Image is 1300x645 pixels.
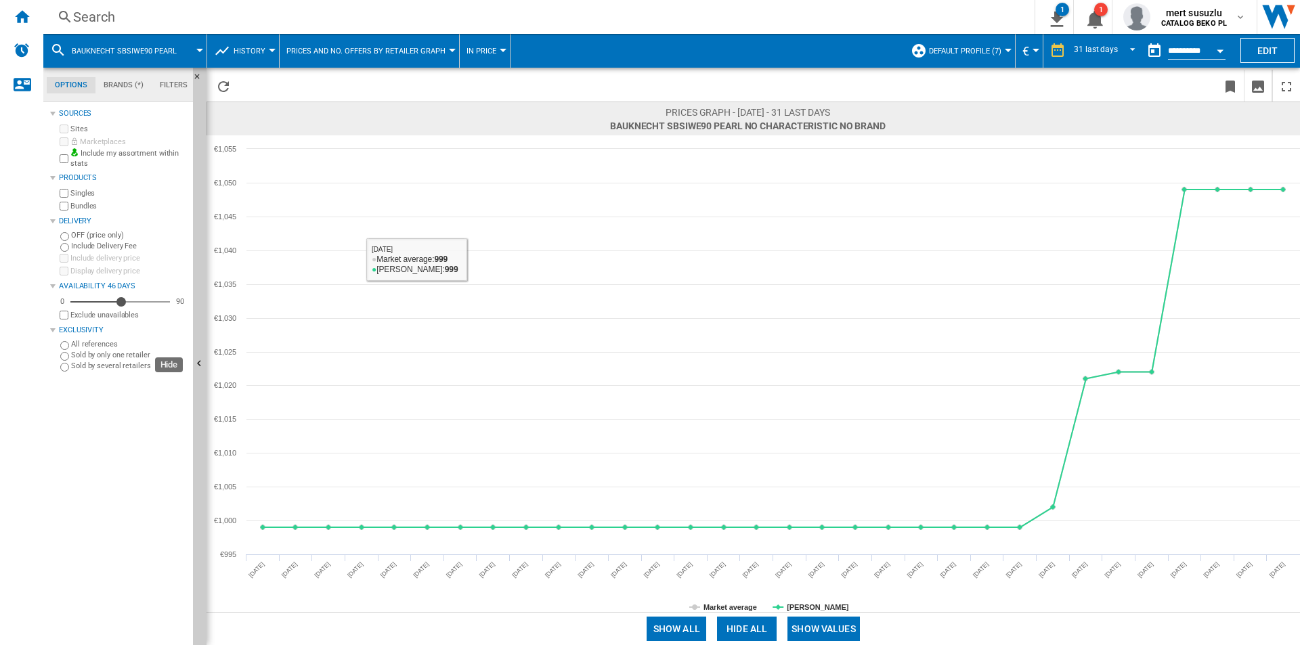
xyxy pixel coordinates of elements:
[70,124,188,134] label: Sites
[1056,3,1069,16] div: 1
[544,560,562,579] tspan: [DATE]
[60,137,68,146] input: Marketplaces
[1074,45,1118,54] div: 31 last days
[70,201,188,211] label: Bundles
[774,560,792,579] tspan: [DATE]
[286,34,452,68] button: Prices and No. offers by retailer graph
[1161,19,1227,28] b: CATALOG BEKO PL
[247,560,265,579] tspan: [DATE]
[467,34,503,68] button: In price
[72,34,190,68] button: BAUKNECHT SBSIWE90 PEARL
[152,77,196,93] md-tab-item: Filters
[57,296,68,307] div: 0
[59,173,188,183] div: Products
[70,137,188,147] label: Marketplaces
[60,254,68,263] input: Include delivery price
[214,348,236,356] tspan: €1,025
[59,216,188,227] div: Delivery
[214,516,236,525] tspan: €1,000
[1022,34,1036,68] button: €
[214,145,236,153] tspan: €1,055
[70,253,188,263] label: Include delivery price
[95,77,152,93] md-tab-item: Brands (*)
[807,560,825,579] tspan: [DATE]
[60,189,68,198] input: Singles
[60,150,68,167] input: Include my assortment within stats
[346,560,364,579] tspan: [DATE]
[873,560,891,579] tspan: [DATE]
[717,617,777,641] button: Hide all
[234,34,272,68] button: History
[71,350,188,360] label: Sold by only one retailer
[1141,37,1168,64] button: md-calendar
[313,560,332,579] tspan: [DATE]
[929,47,1001,55] span: Default profile (7)
[210,70,237,102] button: Reload
[610,119,886,133] span: BAUKNECHT SBSIWE90 PEARL No characteristic No brand
[71,339,188,349] label: All references
[1208,37,1232,61] button: Open calendar
[906,560,924,579] tspan: [DATE]
[286,47,446,55] span: Prices and No. offers by retailer graph
[70,266,188,276] label: Display delivery price
[1217,70,1244,102] button: Bookmark this report
[1202,560,1221,579] tspan: [DATE]
[60,363,69,372] input: Sold by several retailers
[60,311,68,319] input: Display delivery price
[234,47,265,55] span: History
[647,617,706,641] button: Show all
[911,34,1008,68] div: Default profile (7)
[214,381,236,389] tspan: €1,020
[840,560,859,579] tspan: [DATE]
[60,232,69,241] input: OFF (price only)
[787,603,848,611] tspan: [PERSON_NAME]
[220,550,236,558] tspan: €995
[478,560,496,579] tspan: [DATE]
[47,77,95,93] md-tab-item: Options
[1070,560,1089,579] tspan: [DATE]
[59,281,188,292] div: Availability 46 Days
[467,47,496,55] span: In price
[70,295,170,309] md-slider: Availability
[60,202,68,210] input: Bundles
[1136,560,1154,579] tspan: [DATE]
[1094,3,1108,16] div: 1
[60,352,69,361] input: Sold by only one retailer
[1104,560,1122,579] tspan: [DATE]
[70,148,188,169] label: Include my assortment within stats
[73,7,999,26] div: Search
[214,179,236,187] tspan: €1,050
[929,34,1008,68] button: Default profile (7)
[676,560,694,579] tspan: [DATE]
[14,42,30,58] img: alerts-logo.svg
[214,213,236,221] tspan: €1,045
[412,560,431,579] tspan: [DATE]
[214,483,236,491] tspan: €1,005
[214,280,236,288] tspan: €1,035
[71,230,188,240] label: OFF (price only)
[511,560,529,579] tspan: [DATE]
[708,560,727,579] tspan: [DATE]
[1268,560,1286,579] tspan: [DATE]
[972,560,990,579] tspan: [DATE]
[445,560,463,579] tspan: [DATE]
[50,34,200,68] div: BAUKNECHT SBSIWE90 PEARL
[1235,560,1253,579] tspan: [DATE]
[59,325,188,336] div: Exclusivity
[214,246,236,254] tspan: €1,040
[1005,560,1023,579] tspan: [DATE]
[60,125,68,133] input: Sites
[70,148,79,156] img: mysite-bg-18x18.png
[60,341,69,350] input: All references
[1022,44,1029,58] span: €
[60,267,68,275] input: Display delivery price
[610,106,886,119] span: Prices graph - [DATE] - 31 last days
[214,449,236,457] tspan: €1,010
[643,560,661,579] tspan: [DATE]
[60,243,69,252] input: Include Delivery Fee
[59,108,188,119] div: Sources
[1273,70,1300,102] button: Maximize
